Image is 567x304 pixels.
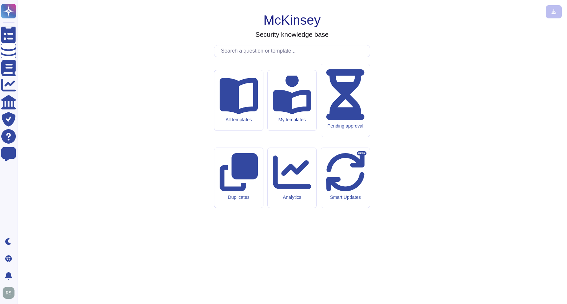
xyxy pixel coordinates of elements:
button: user [1,286,19,300]
div: My templates [273,117,311,123]
div: Analytics [273,195,311,200]
h3: Security knowledge base [256,31,329,38]
div: BETA [357,151,366,156]
div: Pending approval [326,123,364,129]
h1: McKinsey [263,12,320,28]
input: Search a question or template... [218,45,370,57]
img: user [3,287,14,299]
div: Duplicates [220,195,258,200]
div: Smart Updates [326,195,364,200]
div: All templates [220,117,258,123]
